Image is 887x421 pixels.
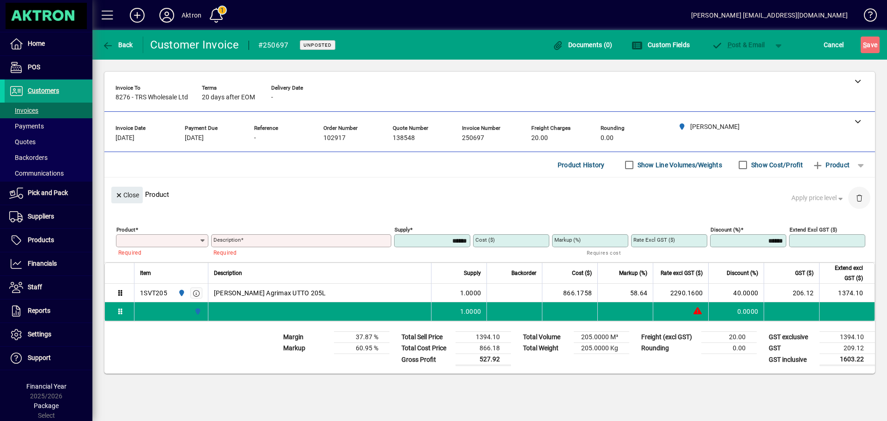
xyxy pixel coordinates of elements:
a: Products [5,229,92,252]
td: Rounding [637,343,701,354]
mat-hint: Requires cost [587,247,621,258]
a: Financials [5,252,92,275]
a: Settings [5,323,92,346]
span: Support [28,354,51,361]
span: Cost ($) [572,268,592,278]
td: 1603.22 [820,354,875,366]
div: Customer Invoice [150,37,239,52]
button: Back [100,37,135,53]
span: Home [28,40,45,47]
button: Apply price level [788,190,849,207]
span: POS [28,63,40,71]
td: 1394.10 [820,332,875,343]
span: Rate excl GST ($) [661,268,703,278]
span: Back [102,41,133,49]
span: Financial Year [26,383,67,390]
span: Communications [9,170,64,177]
a: POS [5,56,92,79]
td: 1394.10 [456,332,511,343]
mat-error: Required [118,247,201,257]
div: Aktron [182,8,201,23]
a: Backorders [5,150,92,165]
span: Pick and Pack [28,189,68,196]
span: Documents (0) [553,41,613,49]
span: Quotes [9,138,36,146]
span: 1.0000 [460,307,481,316]
span: Description [214,268,242,278]
button: Save [861,37,880,53]
mat-label: Cost ($) [475,237,495,243]
a: Reports [5,299,92,323]
div: 2290.1600 [659,288,703,298]
span: 0.00 [601,134,614,142]
span: Markup (%) [619,268,647,278]
td: GST exclusive [764,332,820,343]
span: GST ($) [795,268,814,278]
td: 209.12 [820,343,875,354]
span: Package [34,402,59,409]
a: Home [5,32,92,55]
a: Suppliers [5,205,92,228]
a: Invoices [5,103,92,118]
span: Apply price level [791,193,845,203]
td: 205.0000 M³ [574,332,629,343]
td: 866.18 [456,343,511,354]
span: 20.00 [531,134,548,142]
td: 206.12 [764,284,819,302]
span: Backorders [9,154,48,161]
mat-label: Description [213,237,241,243]
span: Financials [28,260,57,267]
span: Products [28,236,54,244]
td: Total Sell Price [397,332,456,343]
span: Unposted [304,42,332,48]
span: S [863,41,867,49]
mat-label: Rate excl GST ($) [633,237,675,243]
span: Staff [28,283,42,291]
button: Close [111,187,143,203]
a: Communications [5,165,92,181]
button: Add [122,7,152,24]
span: HAMILTON [176,288,186,298]
button: Documents (0) [550,37,615,53]
span: Supply [464,268,481,278]
app-page-header-button: Close [109,190,145,199]
span: Custom Fields [632,41,690,49]
span: Customers [28,87,59,94]
a: Pick and Pack [5,182,92,205]
button: Profile [152,7,182,24]
td: 866.1758 [542,284,597,302]
td: 60.95 % [334,343,389,354]
span: [PERSON_NAME] Agrimax UTTO 205L [214,288,326,298]
a: Support [5,347,92,370]
span: ost & Email [711,41,765,49]
span: Close [115,188,139,203]
label: Show Cost/Profit [749,160,803,170]
td: Margin [279,332,334,343]
td: 40.0000 [708,284,764,302]
span: [DATE] [115,134,134,142]
mat-label: Supply [395,226,410,233]
div: Product [104,177,875,211]
span: Reports [28,307,50,314]
span: - [271,94,273,101]
div: [PERSON_NAME] [EMAIL_ADDRESS][DOMAIN_NAME] [691,8,848,23]
span: Backorder [511,268,536,278]
span: 138548 [393,134,415,142]
td: 205.0000 Kg [574,343,629,354]
td: 58.64 [597,284,653,302]
a: Knowledge Base [857,2,875,32]
span: ave [863,37,877,52]
span: 102917 [323,134,346,142]
span: Invoices [9,107,38,114]
td: Total Cost Price [397,343,456,354]
span: Product History [558,158,605,172]
button: Custom Fields [629,37,692,53]
app-page-header-button: Delete [848,194,870,202]
td: GST inclusive [764,354,820,366]
td: 37.87 % [334,332,389,343]
mat-label: Discount (%) [711,226,741,233]
a: Payments [5,118,92,134]
div: #250697 [258,38,289,53]
td: Markup [279,343,334,354]
span: 250697 [462,134,484,142]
